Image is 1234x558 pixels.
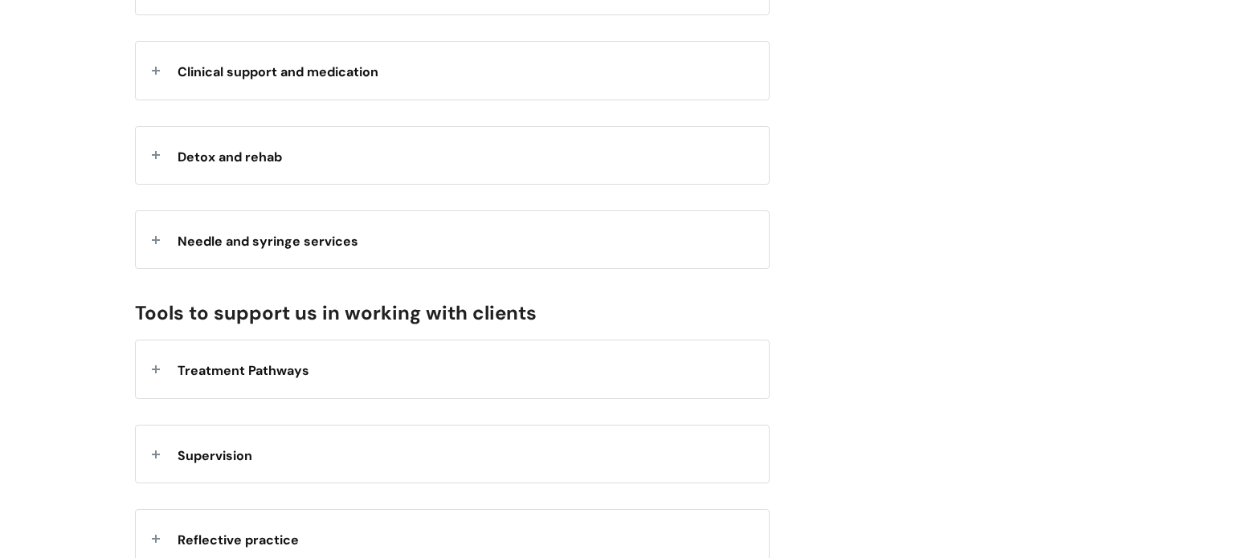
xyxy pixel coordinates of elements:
span: Treatment Pathways [178,362,309,379]
span: Detox and rehab [178,149,282,165]
span: Clinical support and medication [178,63,378,80]
span: Reflective practice [178,532,299,548]
span: Tools to support us in working with clients [135,300,537,325]
span: Needle and syringe services [178,233,358,250]
span: Supervision [178,447,252,464]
